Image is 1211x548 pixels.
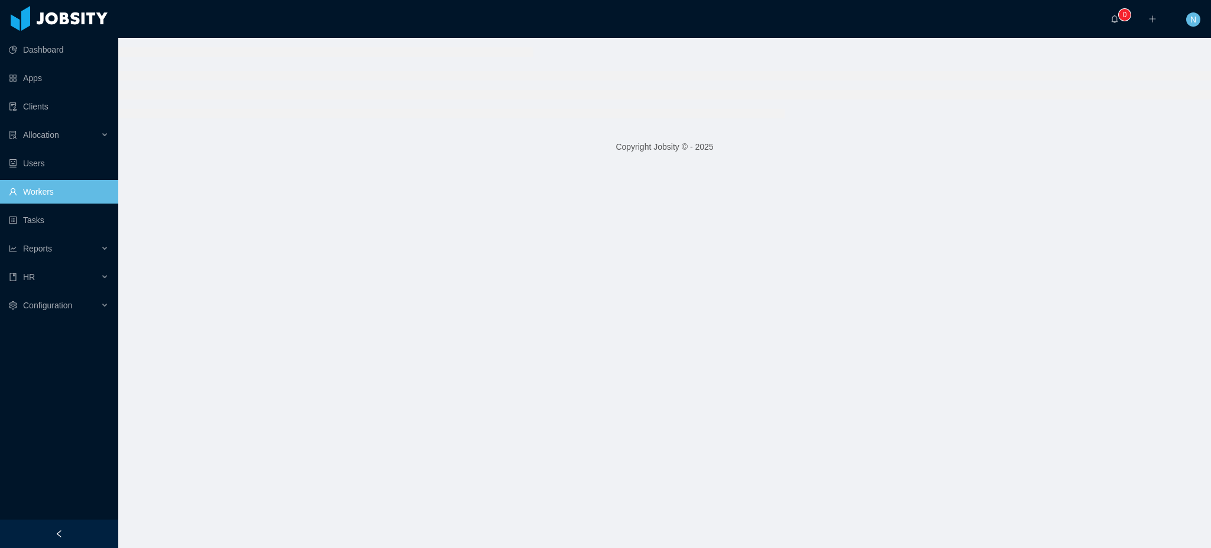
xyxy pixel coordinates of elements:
span: Allocation [23,130,59,140]
sup: 0 [1119,9,1131,21]
i: icon: solution [9,131,17,139]
a: icon: auditClients [9,95,109,118]
i: icon: setting [9,301,17,310]
span: N [1190,12,1196,27]
i: icon: line-chart [9,244,17,253]
i: icon: bell [1110,15,1119,23]
span: Reports [23,244,52,253]
footer: Copyright Jobsity © - 2025 [118,127,1211,167]
span: HR [23,272,35,282]
a: icon: profileTasks [9,208,109,232]
a: icon: appstoreApps [9,66,109,90]
a: icon: robotUsers [9,151,109,175]
span: Configuration [23,301,72,310]
i: icon: plus [1148,15,1157,23]
i: icon: book [9,273,17,281]
a: icon: userWorkers [9,180,109,204]
a: icon: pie-chartDashboard [9,38,109,62]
